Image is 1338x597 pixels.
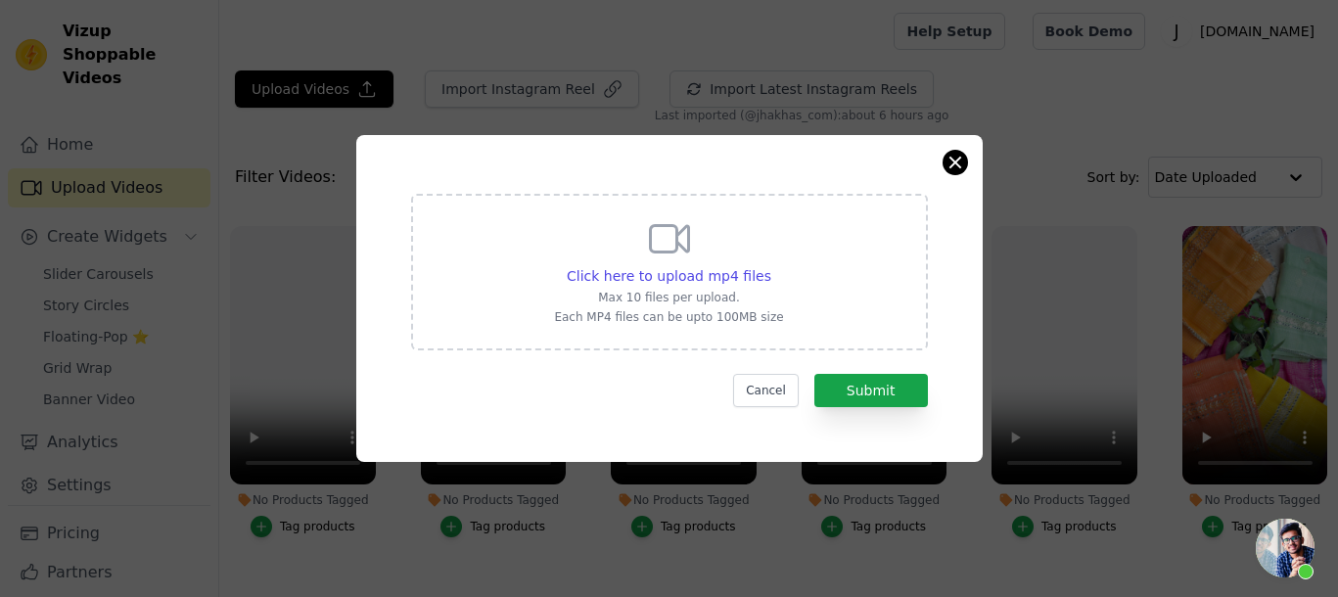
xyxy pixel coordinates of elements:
p: Each MP4 files can be upto 100MB size [554,309,783,325]
button: Submit [814,374,928,407]
button: Cancel [733,374,799,407]
span: Click here to upload mp4 files [567,268,771,284]
button: Close modal [944,151,967,174]
p: Max 10 files per upload. [554,290,783,305]
div: Open chat [1256,519,1315,577]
